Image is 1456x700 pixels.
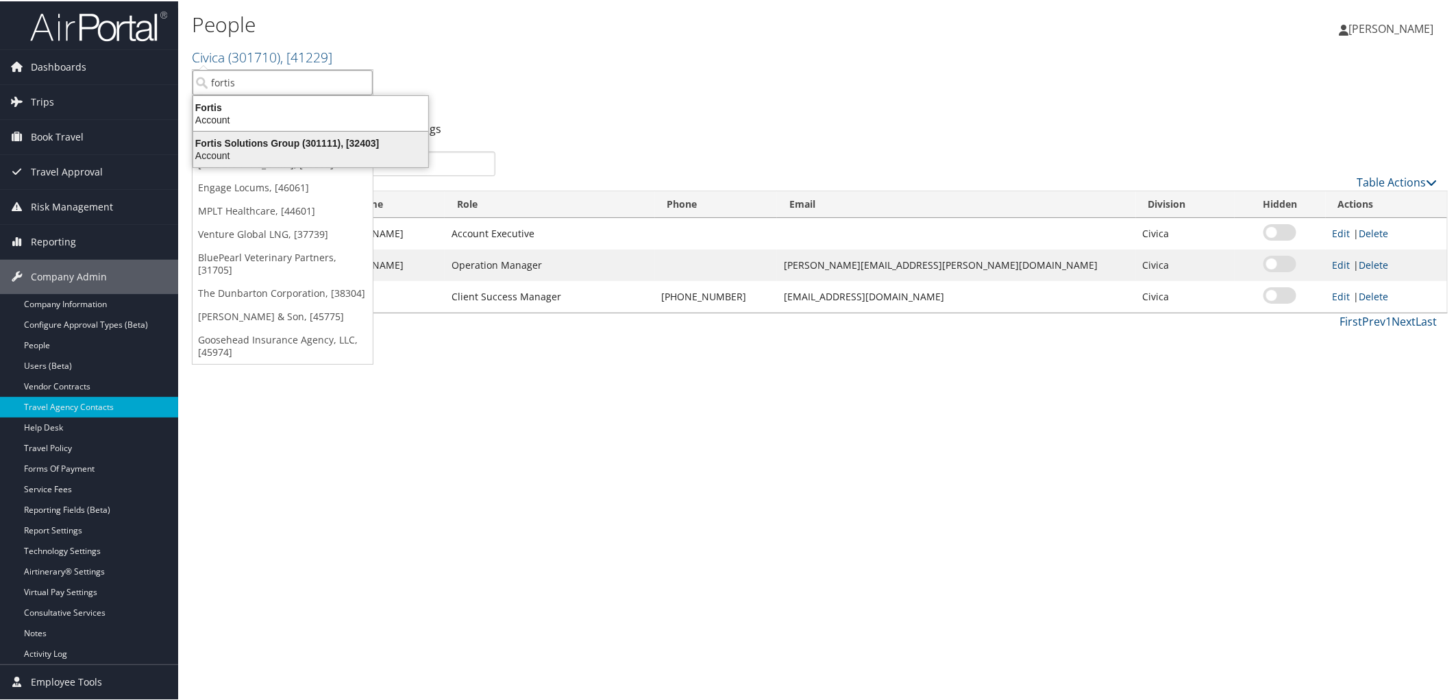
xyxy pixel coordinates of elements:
[777,248,1135,280] td: [PERSON_NAME][EMAIL_ADDRESS][PERSON_NAME][DOMAIN_NAME]
[320,248,445,280] td: [PERSON_NAME]
[30,9,167,41] img: airportal-logo.png
[1136,190,1235,217] th: Division: activate to sort column ascending
[185,100,436,112] div: Fortis
[445,248,655,280] td: Operation Manager
[193,327,373,363] a: Goosehead Insurance Agency, LLC, [45974]
[193,198,373,221] a: MPLT Healthcare, [44601]
[31,49,86,83] span: Dashboards
[1363,313,1386,328] a: Prev
[1392,313,1416,328] a: Next
[445,217,655,248] td: Account Executive
[1333,257,1350,270] a: Edit
[185,136,436,148] div: Fortis Solutions Group (301111), [32403]
[1136,280,1235,311] td: Civica
[1326,217,1447,248] td: |
[1359,257,1389,270] a: Delete
[31,154,103,188] span: Travel Approval
[185,112,436,125] div: Account
[320,280,445,311] td: Services
[31,224,76,258] span: Reporting
[320,217,445,248] td: [PERSON_NAME]
[1136,248,1235,280] td: Civica
[1340,313,1363,328] a: First
[655,280,778,311] td: [PHONE_NUMBER]
[193,245,373,280] a: BluePearl Veterinary Partners, [31705]
[445,190,655,217] th: Role: activate to sort column ascending
[192,9,1029,38] h1: People
[1357,173,1438,189] a: Table Actions
[1340,7,1448,48] a: [PERSON_NAME]
[31,189,113,223] span: Risk Management
[280,47,332,65] span: , [ 41229 ]
[193,304,373,327] a: [PERSON_NAME] & Son, [45775]
[31,258,107,293] span: Company Admin
[185,148,436,160] div: Account
[445,280,655,311] td: Client Success Manager
[31,664,102,698] span: Employee Tools
[193,221,373,245] a: Venture Global LNG, [37739]
[1416,313,1438,328] a: Last
[228,47,280,65] span: ( 301710 )
[1136,217,1235,248] td: Civica
[31,119,84,153] span: Book Travel
[1333,289,1350,302] a: Edit
[1359,226,1389,239] a: Delete
[1359,289,1389,302] a: Delete
[192,47,332,65] a: Civica
[1386,313,1392,328] a: 1
[1326,280,1447,311] td: |
[193,175,373,198] a: Engage Locums, [46061]
[777,280,1135,311] td: [EMAIL_ADDRESS][DOMAIN_NAME]
[31,84,54,118] span: Trips
[777,190,1135,217] th: Email: activate to sort column ascending
[193,280,373,304] a: The Dunbarton Corporation, [38304]
[320,190,445,217] th: Last Name: activate to sort column ascending
[1326,248,1447,280] td: |
[1333,226,1350,239] a: Edit
[1349,20,1434,35] span: [PERSON_NAME]
[193,69,373,94] input: Search Accounts
[655,190,778,217] th: Phone
[1326,190,1447,217] th: Actions
[1235,190,1326,217] th: Hidden: activate to sort column ascending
